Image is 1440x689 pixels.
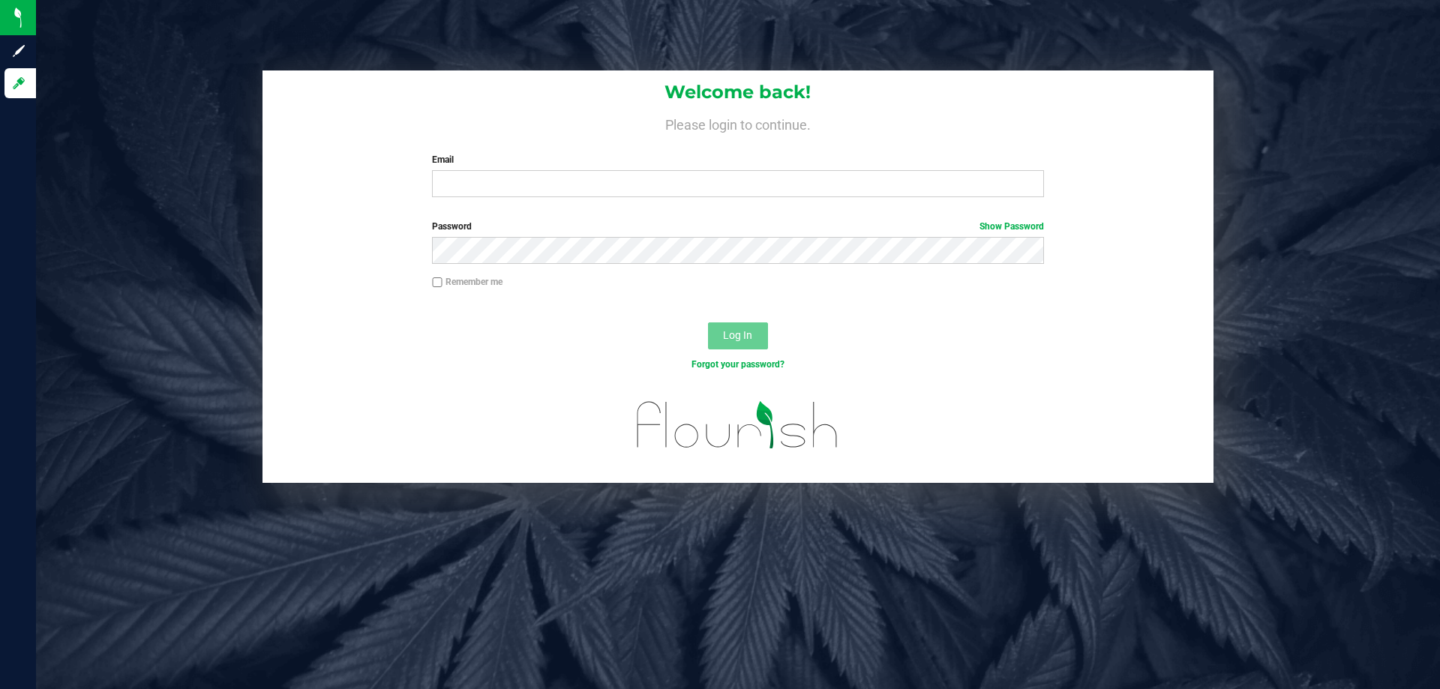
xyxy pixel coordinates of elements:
[691,359,784,370] a: Forgot your password?
[11,43,26,58] inline-svg: Sign up
[11,76,26,91] inline-svg: Log in
[432,221,472,232] span: Password
[619,387,856,463] img: flourish_logo.svg
[723,329,752,341] span: Log In
[262,114,1213,132] h4: Please login to continue.
[432,153,1043,166] label: Email
[708,322,768,349] button: Log In
[262,82,1213,102] h1: Welcome back!
[432,275,502,289] label: Remember me
[979,221,1044,232] a: Show Password
[432,277,442,288] input: Remember me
